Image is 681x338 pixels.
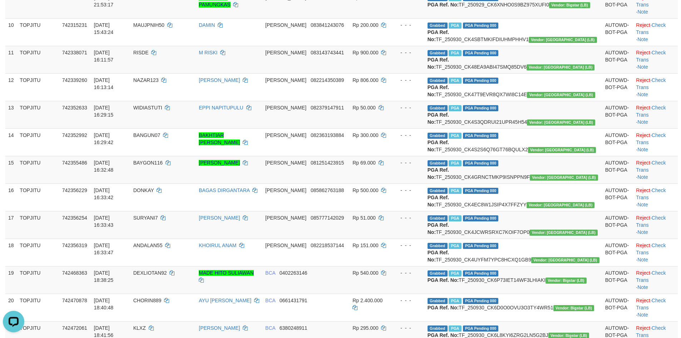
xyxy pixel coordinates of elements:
td: TOPJITU [17,18,59,46]
span: Grabbed [428,188,448,194]
a: Check Trans [636,132,666,145]
span: CHORIN889 [133,298,162,303]
a: [PERSON_NAME] [199,215,240,221]
span: NAZAR123 [133,77,159,83]
span: Vendor URL: https://dashboard.q2checkout.com/secure [530,175,598,181]
span: Grabbed [428,105,448,111]
span: PGA Pending [463,270,499,276]
a: Reject [636,270,650,276]
span: Rp 500.000 [352,187,378,193]
span: [PERSON_NAME] [265,215,306,221]
span: Copy 6380248911 to clipboard [280,325,307,331]
a: Check Trans [636,298,666,310]
span: Marked by bjqdanil [449,23,461,29]
a: Note [637,92,648,97]
span: Vendor URL: https://dashboard.q2checkout.com/secure [528,147,596,153]
span: Marked by bjqsamuel [449,325,461,332]
b: PGA Ref. No: [428,250,449,263]
div: - - - [394,132,422,139]
a: Check Trans [636,187,666,200]
span: [DATE] 18:40:48 [94,298,114,310]
span: PGA Pending [463,325,499,332]
span: KLXZ [133,325,146,331]
td: TF_250930_CK4SBTMKIFDIUHMPHHV1 [425,18,602,46]
span: Vendor URL: https://dashboard.q2checkout.com/secure [546,278,587,284]
td: AUTOWD-BOT-PGA [602,128,633,156]
span: Rp 151.000 [352,243,378,248]
td: 10 [5,18,17,46]
span: [DATE] 16:33:42 [94,187,114,200]
td: · · [633,101,678,128]
td: 18 [5,239,17,266]
span: [DATE] 16:33:47 [94,243,114,255]
a: Reject [636,50,650,55]
td: TOPJITU [17,239,59,266]
b: PGA Ref. No: [428,29,449,42]
b: PGA Ref. No: [428,2,459,8]
a: Check Trans [636,22,666,35]
td: · · [633,46,678,73]
div: - - - [394,187,422,194]
td: TF_250930_CK4S2S6Q76GT76BQULX2 [425,128,602,156]
b: PGA Ref. No: [428,222,449,235]
a: EPPI NAPITUPULU [199,105,243,111]
td: AUTOWD-BOT-PGA [602,73,633,101]
span: [DATE] 16:13:14 [94,77,114,90]
b: PGA Ref. No: [428,167,449,180]
span: PGA Pending [463,298,499,304]
a: Note [637,147,648,152]
span: Marked by bjqdanil [449,243,461,249]
span: [DATE] 18:38:25 [94,270,114,283]
td: TOPJITU [17,156,59,183]
a: Check Trans [636,105,666,118]
div: - - - [394,242,422,249]
span: Rp 806.000 [352,77,378,83]
span: Copy 082379147911 to clipboard [311,105,344,111]
span: [PERSON_NAME] [265,105,306,111]
span: Grabbed [428,325,448,332]
span: 742468363 [62,270,87,276]
td: TF_250930_CK4EC8W1JSIP4X7FFZYY [425,183,602,211]
span: Rp 69.000 [352,160,376,166]
a: Note [637,64,648,70]
span: Grabbed [428,78,448,84]
a: Reject [636,160,650,166]
a: Note [637,312,648,318]
td: AUTOWD-BOT-PGA [602,294,633,321]
div: - - - [394,77,422,84]
span: Marked by bjqdanil [449,50,461,56]
div: - - - [394,159,422,166]
span: [DATE] 16:32:48 [94,160,114,173]
a: Note [637,174,648,180]
span: PGA Pending [463,188,499,194]
span: Vendor URL: https://dashboard.q2checkout.com/secure [529,37,597,43]
span: 742352992 [62,132,87,138]
div: - - - [394,297,422,304]
span: Grabbed [428,243,448,249]
span: Vendor URL: https://dashboard.q2checkout.com/secure [527,92,595,98]
a: Note [637,9,648,15]
span: Grabbed [428,50,448,56]
span: Grabbed [428,160,448,166]
a: Reject [636,215,650,221]
a: Note [637,36,648,42]
td: TF_250930_CK47T9EVR8QX7WI8C14E [425,73,602,101]
span: Vendor URL: https://dashboard.q2checkout.com/secure [529,230,598,236]
span: RISDE [133,50,149,55]
div: - - - [394,269,422,276]
td: 17 [5,211,17,239]
td: AUTOWD-BOT-PGA [602,211,633,239]
a: BAKHTIAR [PERSON_NAME] [199,132,240,145]
span: PGA Pending [463,78,499,84]
a: Note [637,229,648,235]
a: Check Trans [636,77,666,90]
span: Grabbed [428,215,448,221]
div: - - - [394,104,422,111]
a: Reject [636,298,650,303]
td: TOPJITU [17,183,59,211]
span: Grabbed [428,133,448,139]
td: · · [633,266,678,294]
span: [PERSON_NAME] [265,77,306,83]
a: [PERSON_NAME] [199,77,240,83]
td: AUTOWD-BOT-PGA [602,101,633,128]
